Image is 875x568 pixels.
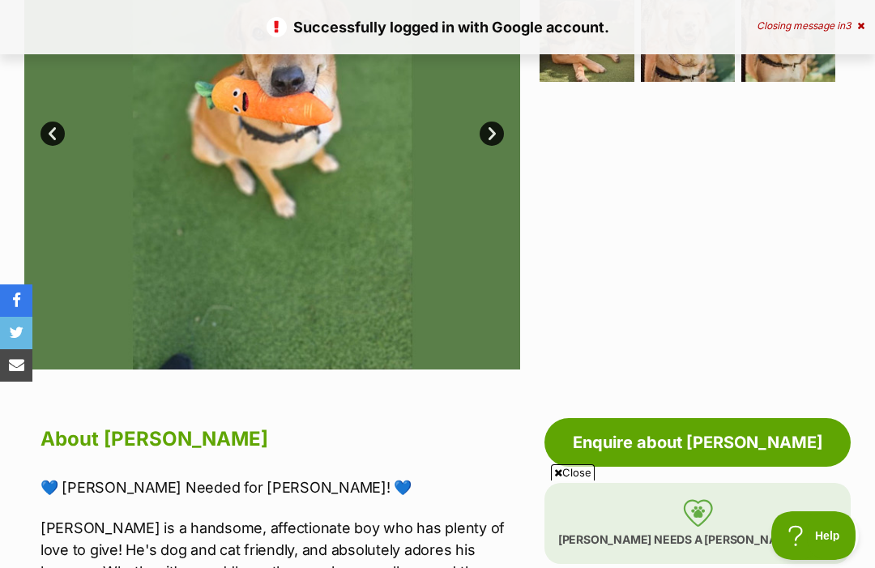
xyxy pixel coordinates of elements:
[41,421,520,457] h2: About [PERSON_NAME]
[845,19,851,32] span: 3
[41,122,65,146] a: Prev
[41,476,520,498] p: 💙 [PERSON_NAME] Needed for [PERSON_NAME]! 💙
[45,487,830,560] iframe: Advertisement
[480,122,504,146] a: Next
[551,464,595,480] span: Close
[544,418,851,467] a: Enquire about [PERSON_NAME]
[16,16,859,38] p: Successfully logged in with Google account.
[757,20,864,32] div: Closing message in
[771,511,859,560] iframe: Help Scout Beacon - Open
